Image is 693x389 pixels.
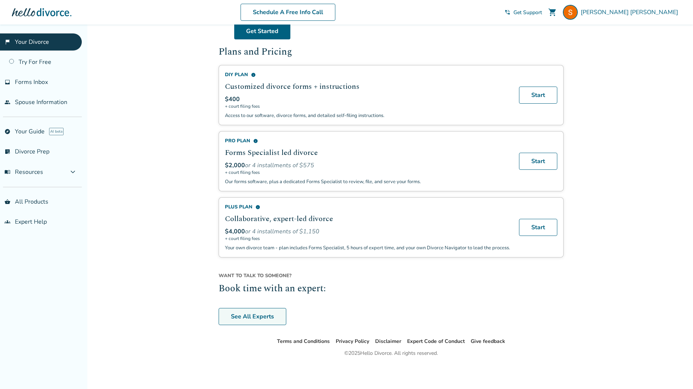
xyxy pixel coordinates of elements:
img: Shannon McCune [563,5,578,20]
span: Get Support [513,9,542,16]
span: expand_more [68,168,77,176]
span: $2,000 [225,161,245,169]
span: info [255,205,260,210]
span: shopping_cart [548,8,557,17]
span: explore [4,129,10,134]
h2: Plans and Pricing [219,45,564,59]
h2: Book time with an expert: [219,282,564,296]
a: Start [519,153,557,170]
a: Start [519,219,557,236]
div: or 4 installments of $1,150 [225,227,510,236]
span: info [253,139,258,143]
div: Pro Plan [225,137,510,144]
p: Our forms software, plus a dedicated Forms Specialist to review, file, and serve your forms. [225,178,510,185]
span: + court filing fees [225,103,510,109]
span: phone_in_talk [505,9,510,15]
li: Give feedback [471,337,505,346]
a: Terms and Conditions [277,338,330,345]
a: See All Experts [219,308,286,325]
span: inbox [4,79,10,85]
div: Plus Plan [225,204,510,210]
div: or 4 installments of $575 [225,161,510,169]
span: + court filing fees [225,236,510,241]
a: Start [519,87,557,104]
span: Want to talk to someone? [219,272,564,279]
p: Your own divorce team - plan includes Forms Specialist, 5 hours of expert time, and your own Divo... [225,244,510,251]
a: Get Started [234,23,290,39]
a: Expert Code of Conduct [407,338,465,345]
span: flag_2 [4,39,10,45]
a: Privacy Policy [336,338,369,345]
span: $4,000 [225,227,245,236]
span: Resources [4,168,43,176]
a: phone_in_talkGet Support [505,9,542,16]
span: $400 [225,95,240,103]
span: info [251,72,256,77]
span: groups [4,219,10,225]
div: © 2025 Hello Divorce. All rights reserved. [344,349,438,358]
span: + court filing fees [225,169,510,175]
h2: Forms Specialist led divorce [225,147,510,158]
div: DIY Plan [225,71,510,78]
p: Access to our software, divorce forms, and detailed self-filing instructions. [225,112,510,119]
span: Forms Inbox [15,78,48,86]
span: [PERSON_NAME] [PERSON_NAME] [581,8,681,16]
iframe: Chat Widget [656,353,693,389]
span: AI beta [49,128,64,135]
li: Disclaimer [375,337,401,346]
a: Schedule A Free Info Call [241,4,335,21]
span: list_alt_check [4,149,10,155]
span: menu_book [4,169,10,175]
span: people [4,99,10,105]
h2: Customized divorce forms + instructions [225,81,510,92]
h2: Collaborative, expert-led divorce [225,213,510,224]
span: shopping_basket [4,199,10,205]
